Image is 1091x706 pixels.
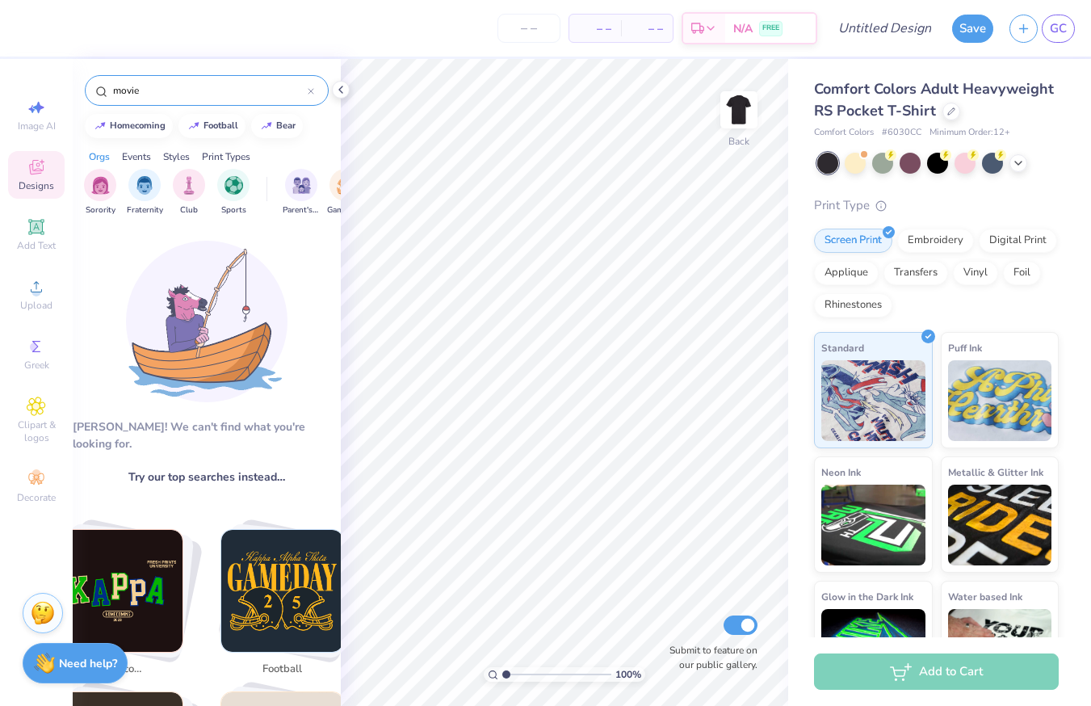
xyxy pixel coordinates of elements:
button: filter button [327,169,364,216]
input: Untitled Design [825,12,944,44]
span: Metallic & Glitter Ink [948,464,1043,481]
span: Add Text [17,239,56,252]
span: Puff Ink [948,339,982,356]
div: Styles [163,149,190,164]
img: Glow in the Dark Ink [821,609,925,690]
button: Stack Card Button football [211,529,363,683]
span: GC [1050,19,1067,38]
div: filter for Sports [217,169,250,216]
div: Print Types [202,149,250,164]
span: Fraternity [127,204,163,216]
span: – – [579,20,611,37]
img: trend_line.gif [260,121,273,131]
button: bear [251,114,303,138]
div: bear [276,121,296,130]
span: Comfort Colors [814,126,874,140]
span: – – [631,20,663,37]
button: football [178,114,245,138]
button: filter button [217,169,250,216]
div: Applique [814,261,879,285]
button: filter button [173,169,205,216]
span: Water based Ink [948,588,1022,605]
div: Transfers [883,261,948,285]
span: Comfort Colors Adult Heavyweight RS Pocket T-Shirt [814,79,1054,120]
div: Orgs [89,149,110,164]
div: filter for Sorority [84,169,116,216]
span: Parent's Weekend [283,204,320,216]
img: Back [723,94,755,126]
button: filter button [127,169,163,216]
input: Try "Alpha" [111,82,308,99]
div: filter for Game Day [327,169,364,216]
span: Greek [24,359,49,372]
img: Neon Ink [821,485,925,565]
img: Water based Ink [948,609,1052,690]
img: Puff Ink [948,360,1052,441]
img: Parent's Weekend Image [292,176,311,195]
img: Club Image [180,176,198,195]
span: Clipart & logos [8,418,65,444]
span: Decorate [17,491,56,504]
div: filter for Parent's Weekend [283,169,320,216]
span: Upload [20,299,52,312]
div: Vinyl [953,261,998,285]
label: Submit to feature on our public gallery. [661,643,757,672]
div: Digital Print [979,229,1057,253]
span: Game Day [327,204,364,216]
strong: Need help? [59,656,117,671]
div: filter for Club [173,169,205,216]
button: filter button [84,169,116,216]
div: filter for Fraternity [127,169,163,216]
div: Screen Print [814,229,892,253]
div: Back [728,134,749,149]
div: Rhinestones [814,293,892,317]
span: Club [180,204,198,216]
span: Glow in the Dark Ink [821,588,913,605]
img: football [221,530,343,652]
span: Designs [19,179,54,192]
span: 100 % [615,667,641,682]
span: Sorority [86,204,115,216]
div: Foil [1003,261,1041,285]
span: football [256,662,308,678]
span: Sports [221,204,246,216]
span: Neon Ink [821,464,861,481]
button: Save [952,15,993,43]
img: trend_line.gif [94,121,107,131]
button: homecoming [85,114,173,138]
span: Image AI [18,120,56,132]
span: FREE [762,23,779,34]
button: Stack Card Button homecoming [51,529,204,683]
span: Minimum Order: 12 + [929,126,1010,140]
div: Embroidery [897,229,974,253]
span: Standard [821,339,864,356]
img: Sorority Image [91,176,110,195]
img: Standard [821,360,925,441]
div: homecoming [110,121,166,130]
span: Try our top searches instead… [128,469,285,485]
span: N/A [733,20,753,37]
img: Loading... [126,241,287,402]
button: filter button [283,169,320,216]
div: [PERSON_NAME]! We can't find what you're looking for. [73,418,341,452]
div: football [204,121,238,130]
img: Sports Image [224,176,243,195]
img: trend_line.gif [187,121,200,131]
img: Metallic & Glitter Ink [948,485,1052,565]
img: Fraternity Image [136,176,153,195]
div: Print Type [814,196,1059,215]
span: # 6030CC [882,126,921,140]
a: GC [1042,15,1075,43]
img: Game Day Image [337,176,355,195]
img: homecoming [61,530,183,652]
div: Events [122,149,151,164]
input: – – [497,14,560,43]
